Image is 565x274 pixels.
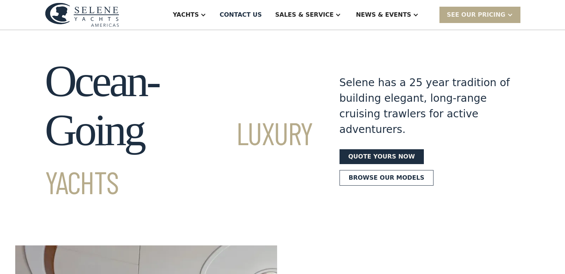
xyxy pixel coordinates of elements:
div: Sales & Service [275,10,334,19]
img: logo [45,3,119,27]
div: SEE Our Pricing [447,10,506,19]
a: Browse our models [340,170,434,186]
div: Yachts [173,10,199,19]
div: News & EVENTS [356,10,411,19]
a: Quote yours now [340,149,424,164]
div: Selene has a 25 year tradition of building elegant, long-range cruising trawlers for active adven... [340,75,510,137]
h1: Ocean-Going [45,57,313,204]
div: SEE Our Pricing [439,7,520,23]
div: Contact US [220,10,262,19]
span: Luxury Yachts [45,114,313,200]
